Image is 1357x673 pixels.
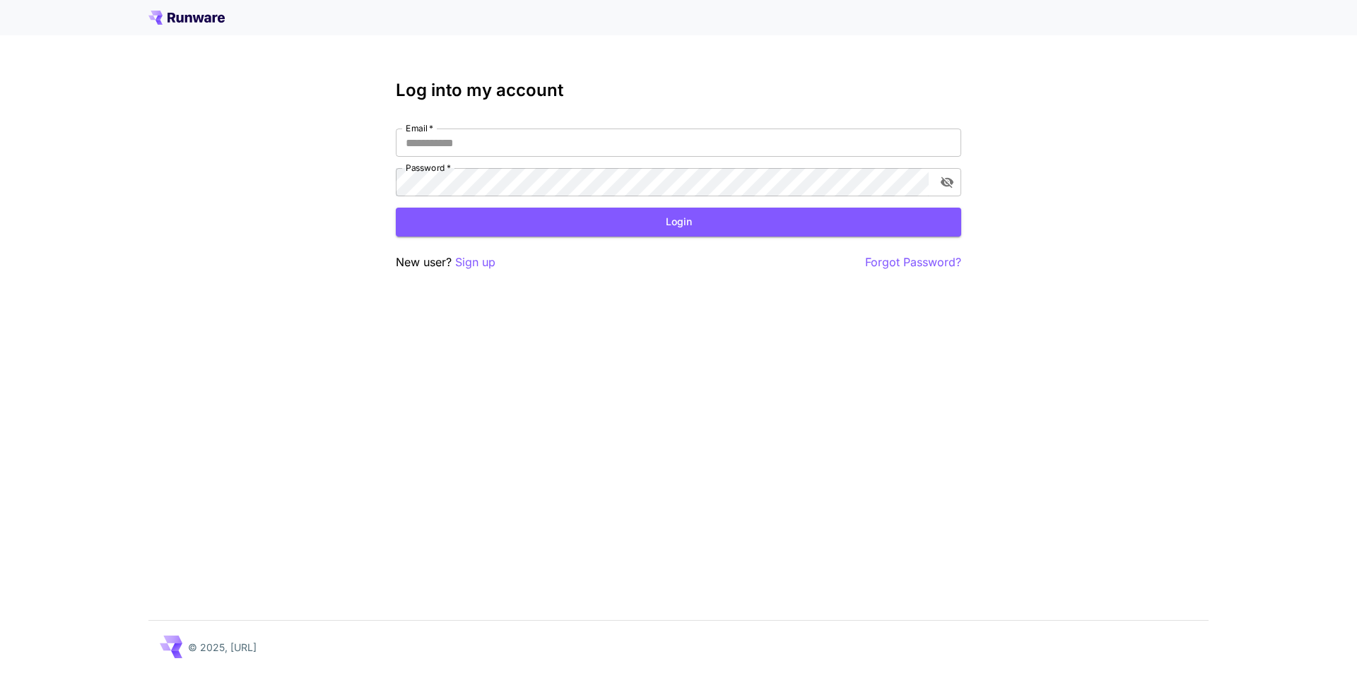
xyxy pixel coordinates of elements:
[396,254,495,271] p: New user?
[865,254,961,271] button: Forgot Password?
[406,122,433,134] label: Email
[406,162,451,174] label: Password
[396,81,961,100] h3: Log into my account
[396,208,961,237] button: Login
[188,640,257,655] p: © 2025, [URL]
[934,169,960,195] button: toggle password visibility
[455,254,495,271] button: Sign up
